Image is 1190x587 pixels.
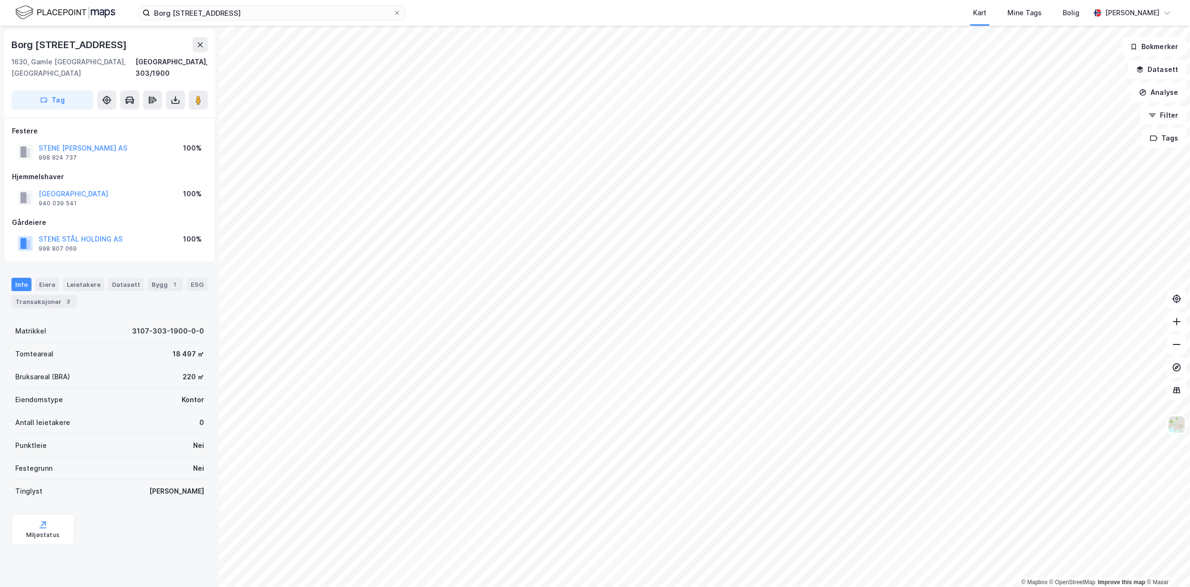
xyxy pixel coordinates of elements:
[132,325,204,337] div: 3107-303-1900-0-0
[39,200,77,207] div: 940 039 541
[148,278,183,291] div: Bygg
[15,486,42,497] div: Tinglyst
[11,56,135,79] div: 1630, Gamle [GEOGRAPHIC_DATA], [GEOGRAPHIC_DATA]
[187,278,207,291] div: ESG
[1122,37,1186,56] button: Bokmerker
[15,348,53,360] div: Tomteareal
[12,125,207,137] div: Festere
[1105,7,1159,19] div: [PERSON_NAME]
[108,278,144,291] div: Datasett
[15,371,70,383] div: Bruksareal (BRA)
[1131,83,1186,102] button: Analyse
[63,278,104,291] div: Leietakere
[193,463,204,474] div: Nei
[183,371,204,383] div: 220 ㎡
[1142,129,1186,148] button: Tags
[193,440,204,451] div: Nei
[39,245,77,253] div: 998 807 069
[15,417,70,428] div: Antall leietakere
[973,7,986,19] div: Kart
[15,325,46,337] div: Matrikkel
[150,6,393,20] input: Søk på adresse, matrikkel, gårdeiere, leietakere eller personer
[1021,579,1047,586] a: Mapbox
[12,171,207,182] div: Hjemmelshaver
[39,154,77,162] div: 998 824 737
[63,297,73,306] div: 3
[1142,541,1190,587] iframe: Chat Widget
[1140,106,1186,125] button: Filter
[183,142,202,154] div: 100%
[15,463,52,474] div: Festegrunn
[1049,579,1096,586] a: OpenStreetMap
[26,531,60,539] div: Miljøstatus
[173,348,204,360] div: 18 497 ㎡
[11,278,31,291] div: Info
[1007,7,1042,19] div: Mine Tags
[11,295,77,308] div: Transaksjoner
[1098,579,1145,586] a: Improve this map
[15,394,63,405] div: Eiendomstype
[1142,541,1190,587] div: Kontrollprogram for chat
[11,91,93,110] button: Tag
[1063,7,1079,19] div: Bolig
[182,394,204,405] div: Kontor
[183,188,202,200] div: 100%
[35,278,59,291] div: Eiere
[1168,415,1186,434] img: Z
[199,417,204,428] div: 0
[12,217,207,228] div: Gårdeiere
[15,440,47,451] div: Punktleie
[183,233,202,245] div: 100%
[149,486,204,497] div: [PERSON_NAME]
[15,4,115,21] img: logo.f888ab2527a4732fd821a326f86c7f29.svg
[1128,60,1186,79] button: Datasett
[170,280,179,289] div: 1
[135,56,208,79] div: [GEOGRAPHIC_DATA], 303/1900
[11,37,129,52] div: Borg [STREET_ADDRESS]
